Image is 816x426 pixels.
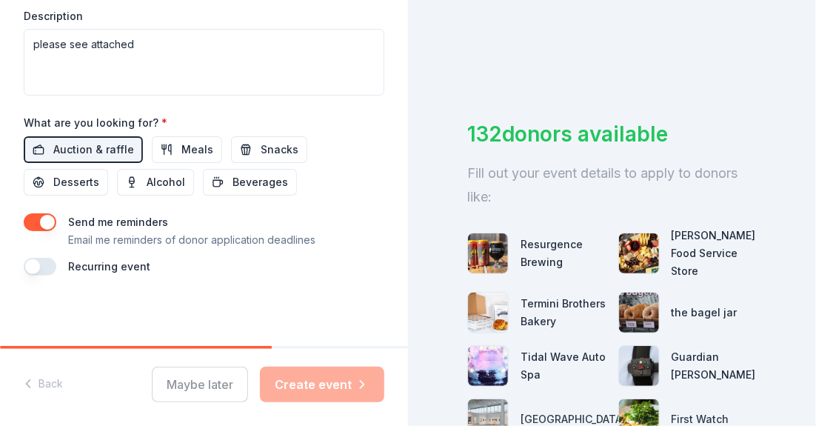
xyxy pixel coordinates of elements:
[468,293,508,333] img: photo for Termini Brothers Bakery
[24,9,83,24] label: Description
[672,227,758,280] div: [PERSON_NAME] Food Service Store
[24,29,384,96] textarea: please see attached
[181,141,213,159] span: Meals
[68,231,315,249] p: Email me reminders of donor application deadlines
[672,348,758,384] div: Guardian [PERSON_NAME]
[152,136,222,163] button: Meals
[68,216,168,228] label: Send me reminders
[231,136,307,163] button: Snacks
[24,169,108,196] button: Desserts
[68,260,150,273] label: Recurring event
[672,304,738,322] div: the bagel jar
[467,162,757,209] div: Fill out your event details to apply to donors like:
[468,233,508,273] img: photo for Resurgence Brewing
[117,169,194,196] button: Alcohol
[147,173,185,191] span: Alcohol
[233,173,288,191] span: Beverages
[619,293,659,333] img: photo for the bagel jar
[521,236,606,271] div: Resurgence Brewing
[261,141,298,159] span: Snacks
[53,173,99,191] span: Desserts
[521,348,606,384] div: Tidal Wave Auto Spa
[521,295,606,330] div: Termini Brothers Bakery
[203,169,297,196] button: Beverages
[619,346,659,386] img: photo for Guardian Angel Device
[467,119,757,150] div: 132 donors available
[619,233,659,273] img: photo for Gordon Food Service Store
[53,141,134,159] span: Auction & raffle
[468,346,508,386] img: photo for Tidal Wave Auto Spa
[24,136,143,163] button: Auction & raffle
[24,116,167,130] label: What are you looking for?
